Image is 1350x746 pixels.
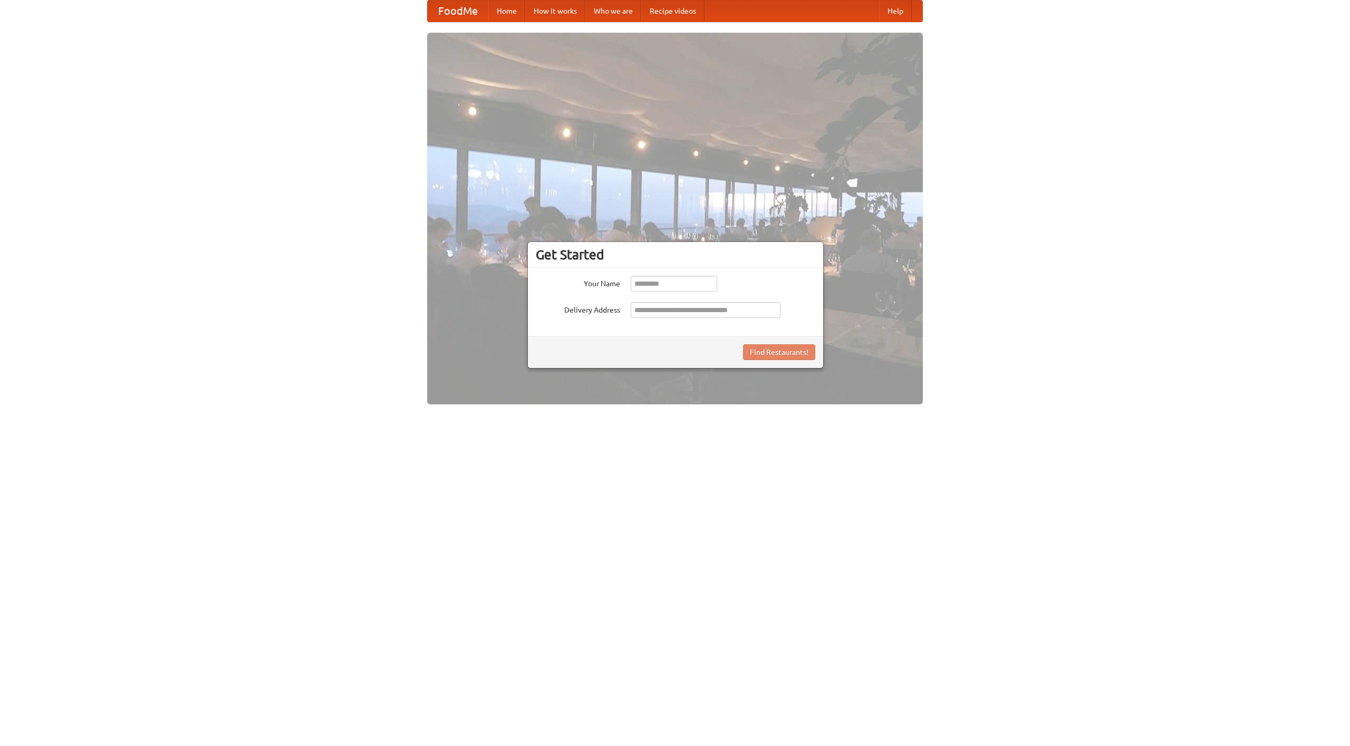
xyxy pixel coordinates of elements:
label: Delivery Address [536,302,620,315]
a: Home [488,1,525,22]
a: FoodMe [428,1,488,22]
label: Your Name [536,276,620,289]
button: Find Restaurants! [743,344,815,360]
a: Who we are [585,1,641,22]
a: How it works [525,1,585,22]
a: Help [879,1,912,22]
h3: Get Started [536,247,815,263]
a: Recipe videos [641,1,705,22]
